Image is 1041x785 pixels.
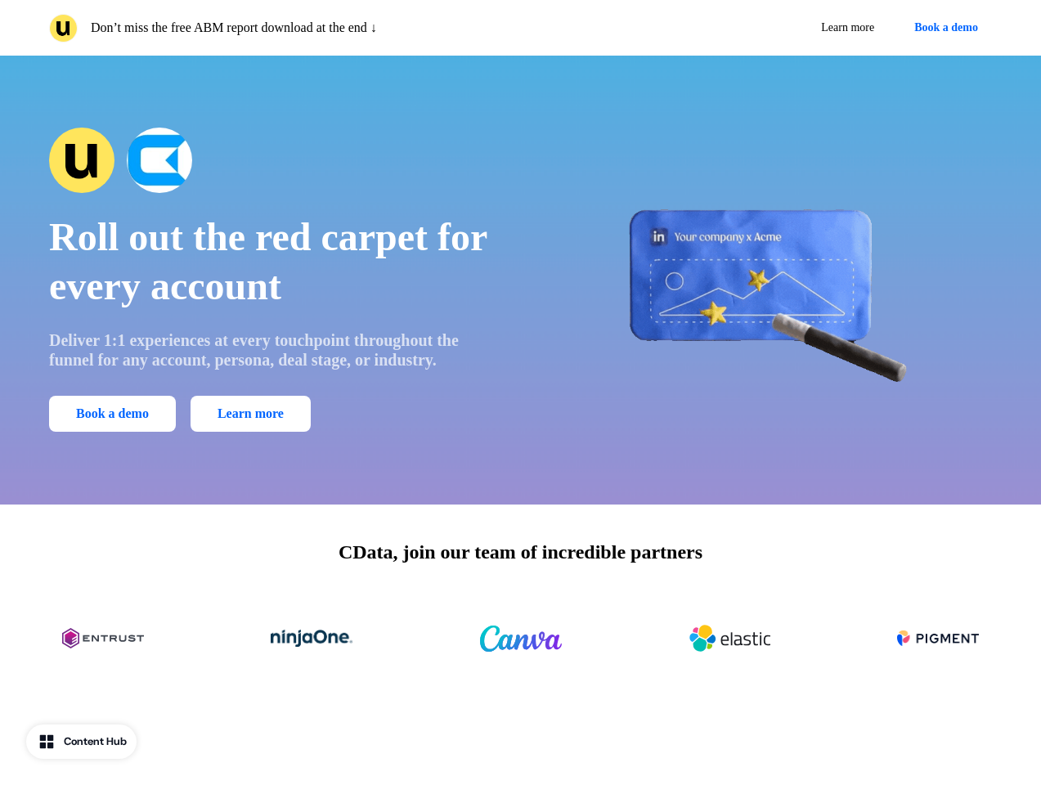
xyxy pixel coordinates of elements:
[808,13,887,43] a: Learn more
[49,396,176,432] button: Book a demo
[91,18,377,38] p: Don’t miss the free ABM report download at the end ↓
[49,330,498,370] p: Deliver 1:1 experiences at every touchpoint throughout the funnel for any account, persona, deal ...
[64,733,127,750] div: Content Hub
[339,537,702,567] p: CData, join our team of incredible partners
[191,396,311,432] a: Learn more
[26,724,137,759] button: Content Hub
[49,215,487,307] span: Roll out the red carpet for every account
[900,13,992,43] button: Book a demo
